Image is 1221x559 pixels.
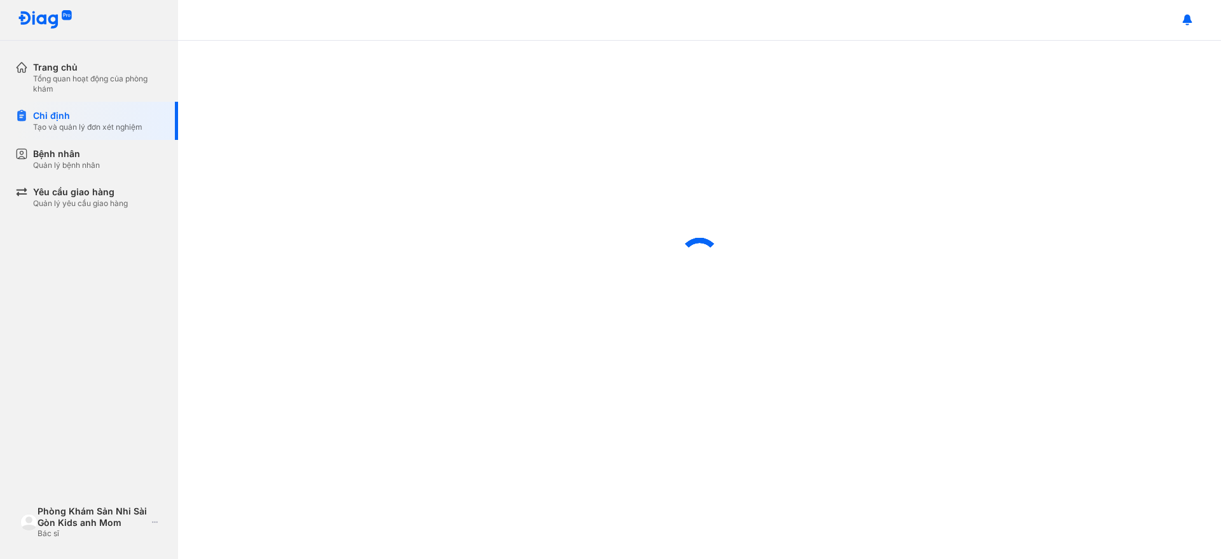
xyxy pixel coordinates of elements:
[33,109,142,122] div: Chỉ định
[33,122,142,132] div: Tạo và quản lý đơn xét nghiệm
[18,10,72,30] img: logo
[33,61,163,74] div: Trang chủ
[38,506,147,528] div: Phòng Khám Sản Nhi Sài Gòn Kids anh Mom
[20,514,38,531] img: logo
[33,198,128,209] div: Quản lý yêu cầu giao hàng
[33,74,163,94] div: Tổng quan hoạt động của phòng khám
[33,160,100,170] div: Quản lý bệnh nhân
[38,528,147,539] div: Bác sĩ
[33,148,100,160] div: Bệnh nhân
[33,186,128,198] div: Yêu cầu giao hàng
